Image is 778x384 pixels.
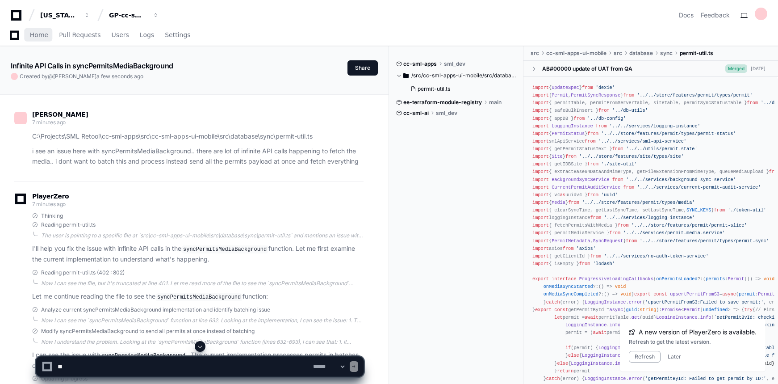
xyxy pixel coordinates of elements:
[626,177,736,182] span: '../../services/background-sync-service'
[764,276,775,282] span: void
[32,119,66,126] span: 7 minutes ago
[590,253,601,259] span: from
[542,65,632,72] div: AB#00000 update of UAT from QA
[20,73,143,80] span: Created by
[612,108,648,113] span: '../db-utils'
[532,100,549,105] span: import
[598,284,612,289] span: () =>
[165,32,190,38] span: Settings
[532,123,549,129] span: import
[532,177,549,182] span: import
[714,207,725,213] span: from
[679,11,694,20] a: Docs
[41,338,364,346] div: Now I understand the problem. Looking at the `syncPermitsMediaBackground` function (lines 632-693...
[593,261,615,266] span: 'lodash'
[612,146,623,152] span: from
[532,154,549,159] span: import
[598,139,686,144] span: '../../services/sml-api-service'
[532,253,549,259] span: import
[554,315,562,320] span: let
[544,291,598,297] span: onMediaSyncCompleted
[532,246,549,251] span: import
[532,200,549,205] span: import
[639,328,757,337] span: A new version of PlayerZero is available.
[30,25,48,46] a: Home
[571,93,620,98] span: PermitSyncResponse
[407,83,511,95] button: permit-util.ts
[32,194,69,199] span: PlayerZero
[552,238,590,244] span: PermitMetadata
[155,293,243,301] code: syncPermitsMediaBackground
[612,177,623,182] span: from
[552,131,585,136] span: PermitStatus
[532,139,549,144] span: import
[181,245,268,253] code: syncPermitsMediaBackground
[632,315,640,320] span: get
[41,269,125,276] span: Reading permit-util.ts (402 : 802)
[706,276,750,282] span: : []
[662,307,681,312] span: Promise
[701,11,730,20] button: Feedback
[728,207,766,213] span: './token-util'
[563,246,574,251] span: from
[620,291,632,297] span: void
[565,322,607,328] span: LoggingInstance
[618,223,629,228] span: from
[554,307,568,312] span: const
[32,146,364,167] p: i see an issue here with syncPermitsMediaBackground.. there are lot of infinite API calls happeni...
[582,200,695,205] span: '../../store/features/permit/types/media'
[552,177,609,182] span: BackgroundSyncService
[105,7,163,23] button: GP-cc-sml-apps
[411,72,517,79] span: /src/cc-sml-apps-ui-mobile/src/database/sync
[552,200,565,205] span: Media
[418,85,450,93] span: permit-util.ts
[593,330,607,335] span: await
[565,154,577,159] span: from
[568,200,579,205] span: from
[532,261,549,266] span: import
[41,212,63,219] span: Thinking
[629,338,757,346] div: Refresh to get the latest version.
[706,276,725,282] span: permits
[532,276,549,282] span: export
[532,108,549,113] span: import
[660,50,673,57] span: sync
[532,116,549,121] span: import
[532,185,549,190] span: import
[552,185,620,190] span: CurrentPermitAuditService
[532,85,549,90] span: import
[32,131,364,142] p: C:\Projects\SML Retool\cc-sml-apps\src\cc-sml-apps-ui-mobile\src\database\sync\permit-util.ts
[403,99,482,106] span: ee-terraform-module-registry
[59,25,100,46] a: Pull Requests
[604,215,694,220] span: '../../services/logging-instance'
[546,300,560,305] span: catch
[626,307,637,312] span: guid
[535,307,552,312] span: export
[728,276,744,282] span: Permit
[632,223,747,228] span: '../../store/features/permit/permit-slice'
[653,291,667,297] span: const
[396,68,517,83] button: /src/cc-sml-apps-ui-mobile/src/database/sync
[579,154,684,159] span: '../../store/features/site/types/site'
[489,99,502,106] span: main
[40,11,79,20] div: [US_STATE] Pacific
[596,85,615,90] span: 'dexie'
[623,230,725,236] span: '../../services/permit-media-service'
[546,50,607,57] span: cc-sml-apps-ui-mobile
[626,238,637,244] span: from
[96,73,143,80] span: a few seconds ago
[615,284,626,289] span: void
[48,73,53,80] span: @
[604,253,708,259] span: '../../services/no-auth-token-service'
[532,223,549,228] span: import
[703,307,728,312] span: undefined
[112,25,129,46] a: Users
[596,123,607,129] span: from
[30,32,48,38] span: Home
[32,201,66,207] span: 7 minutes ago
[601,192,618,198] span: 'uuid'
[745,307,753,312] span: try
[582,85,593,90] span: from
[703,276,761,282] span: ( ) =>
[747,100,758,105] span: from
